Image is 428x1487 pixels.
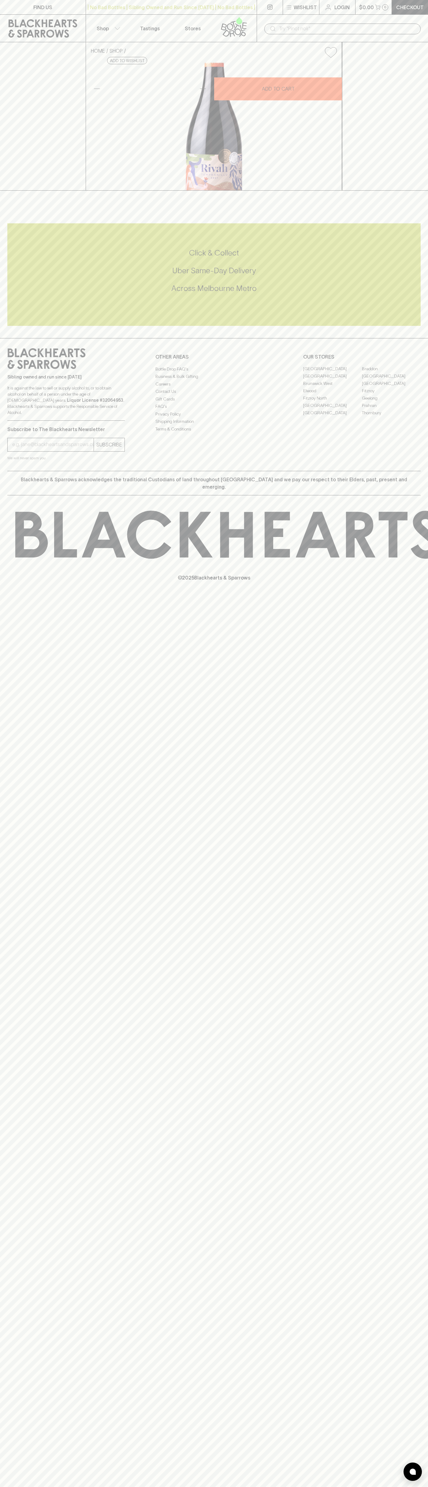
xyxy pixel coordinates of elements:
[303,402,362,409] a: [GEOGRAPHIC_DATA]
[214,77,342,100] button: ADD TO CART
[262,85,295,92] p: ADD TO CART
[322,45,339,60] button: Add to wishlist
[303,409,362,417] a: [GEOGRAPHIC_DATA]
[362,380,421,387] a: [GEOGRAPHIC_DATA]
[334,4,350,11] p: Login
[155,388,273,395] a: Contact Us
[303,395,362,402] a: Fitzroy North
[7,266,421,276] h5: Uber Same-Day Delivery
[362,365,421,373] a: Braddon
[303,380,362,387] a: Brunswick West
[359,4,374,11] p: $0.00
[155,380,273,388] a: Careers
[155,418,273,425] a: Shipping Information
[155,410,273,418] a: Privacy Policy
[128,15,171,42] a: Tastings
[33,4,52,11] p: FIND US
[91,48,105,54] a: HOME
[7,248,421,258] h5: Click & Collect
[96,441,122,448] p: SUBSCRIBE
[362,402,421,409] a: Prahran
[12,440,94,449] input: e.g. jane@blackheartsandsparrows.com.au
[155,365,273,373] a: Bottle Drop FAQ's
[7,455,125,461] p: We will never spam you
[396,4,424,11] p: Checkout
[303,373,362,380] a: [GEOGRAPHIC_DATA]
[362,387,421,395] a: Fitzroy
[155,395,273,403] a: Gift Cards
[362,409,421,417] a: Thornbury
[67,398,123,403] strong: Liquor License #32064953
[140,25,160,32] p: Tastings
[303,365,362,373] a: [GEOGRAPHIC_DATA]
[7,223,421,326] div: Call to action block
[303,353,421,360] p: OUR STORES
[303,387,362,395] a: Elwood
[384,6,386,9] p: 0
[185,25,201,32] p: Stores
[86,63,342,190] img: 38783.png
[294,4,317,11] p: Wishlist
[110,48,123,54] a: SHOP
[7,385,125,416] p: It is against the law to sell or supply alcohol to, or to obtain alcohol on behalf of a person un...
[94,438,125,451] button: SUBSCRIBE
[155,425,273,433] a: Terms & Conditions
[279,24,416,34] input: Try "Pinot noir"
[155,373,273,380] a: Business & Bulk Gifting
[7,374,125,380] p: Sibling owned and run since [DATE]
[155,403,273,410] a: FAQ's
[7,283,421,293] h5: Across Melbourne Metro
[410,1469,416,1475] img: bubble-icon
[97,25,109,32] p: Shop
[107,57,147,64] button: Add to wishlist
[86,15,129,42] button: Shop
[171,15,214,42] a: Stores
[155,353,273,360] p: OTHER AREAS
[362,395,421,402] a: Geelong
[362,373,421,380] a: [GEOGRAPHIC_DATA]
[7,426,125,433] p: Subscribe to The Blackhearts Newsletter
[12,476,416,490] p: Blackhearts & Sparrows acknowledges the traditional Custodians of land throughout [GEOGRAPHIC_DAT...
